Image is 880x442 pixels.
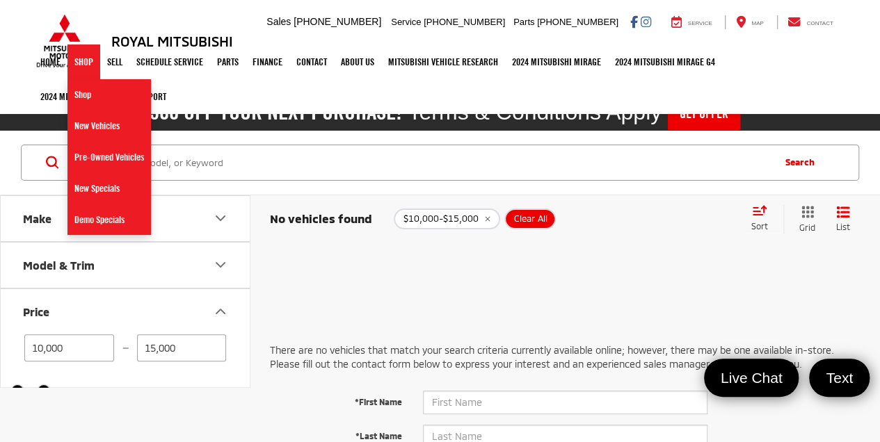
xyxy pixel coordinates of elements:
[514,213,547,224] span: Clear All
[210,44,246,79] a: Parts: Opens in a new tab
[212,210,229,227] div: Make
[714,368,790,387] span: Live Chat
[266,16,291,27] span: Sales
[33,14,96,68] img: Mitsubishi
[212,303,229,320] div: Price
[641,16,651,27] a: Instagram: Click to visit our Instagram page
[704,359,799,397] a: Live Chat
[783,205,826,234] button: Grid View
[33,44,67,79] a: Home
[505,44,608,79] a: 2024 Mitsubishi Mirage
[744,205,783,233] button: Select sort value
[23,259,95,272] div: Model & Trim
[688,20,712,26] span: Service
[504,208,556,229] button: Clear All
[725,15,774,29] a: Map
[537,17,618,27] span: [PHONE_NUMBER]
[424,17,505,27] span: [PHONE_NUMBER]
[67,44,100,79] a: Shop
[259,391,413,408] label: *First Name
[289,44,334,79] a: Contact
[751,221,768,231] span: Sort
[67,110,151,142] a: New Vehicles
[270,211,372,225] span: No vehicles found
[118,342,133,354] span: —
[819,368,860,387] span: Text
[140,102,402,122] h2: $500 off your next purchase!
[799,222,815,234] span: Grid
[23,212,51,225] div: Make
[100,44,129,79] a: Sell
[67,79,151,110] a: Shop
[513,17,534,27] span: Parts
[294,16,381,27] span: [PHONE_NUMBER]
[836,221,850,233] span: List
[129,44,210,79] a: Schedule Service: Opens in a new tab
[381,44,505,79] a: Mitsubishi Vehicle Research
[630,16,638,27] a: Facebook: Click to visit our Facebook page
[777,15,844,29] a: Contact
[423,391,708,414] input: First Name
[259,425,413,442] label: *Last Name
[67,173,151,204] a: New Specials
[751,20,763,26] span: Map
[608,44,722,79] a: 2024 Mitsubishi Mirage G4
[67,142,151,173] a: Pre-Owned Vehicles
[270,343,861,371] p: There are no vehicles that match your search criteria currently available online; however, there ...
[1,289,251,334] button: PricePrice
[212,256,229,273] div: Model & Trim
[806,20,833,26] span: Contact
[1,243,251,288] button: Model & TrimModel & Trim
[391,17,421,27] span: Service
[24,334,114,361] input: minimum Buy price
[137,334,227,361] input: maximum Buy price
[33,79,173,114] a: 2024 Mitsubishi Outlander SPORT
[661,15,723,29] a: Service
[826,205,861,234] button: List View
[23,305,49,318] div: Price
[1,196,251,241] button: MakeMake
[403,213,479,224] span: $10,000-$15,000
[771,145,835,180] button: Search
[394,208,500,229] button: remove 10000-15000
[67,204,151,235] a: Demo Specials
[809,359,870,397] a: Text
[246,44,289,79] a: Finance
[69,146,771,179] input: Search by Make, Model, or Keyword
[334,44,381,79] a: About Us
[111,33,233,49] h3: Royal Mitsubishi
